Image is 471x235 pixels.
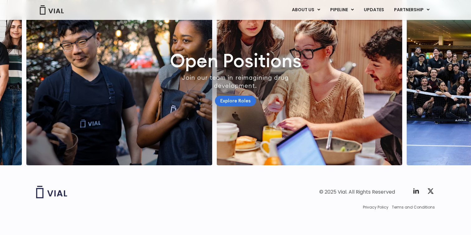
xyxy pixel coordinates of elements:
[359,5,389,15] a: UPDATES
[392,204,435,210] a: Terms and Conditions
[287,5,325,15] a: ABOUT USMenu Toggle
[215,96,256,106] a: Explore Roles
[325,5,359,15] a: PIPELINEMenu Toggle
[39,5,64,15] img: Vial Logo
[36,186,67,198] img: Vial logo wih "Vial" spelled out
[363,204,388,210] a: Privacy Policy
[389,5,435,15] a: PARTNERSHIPMenu Toggle
[319,189,395,195] div: © 2025 Vial. All Rights Reserved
